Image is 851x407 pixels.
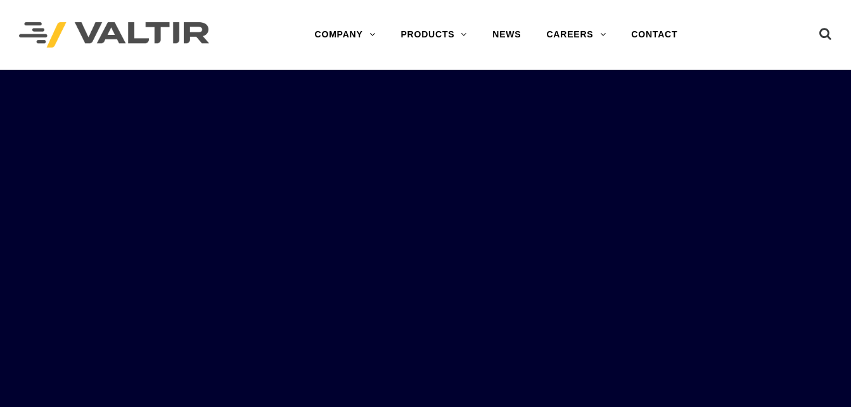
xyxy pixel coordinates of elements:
a: CONTACT [618,22,690,48]
a: COMPANY [302,22,388,48]
a: NEWS [480,22,534,48]
img: Valtir [19,22,209,48]
a: CAREERS [534,22,618,48]
a: PRODUCTS [388,22,480,48]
